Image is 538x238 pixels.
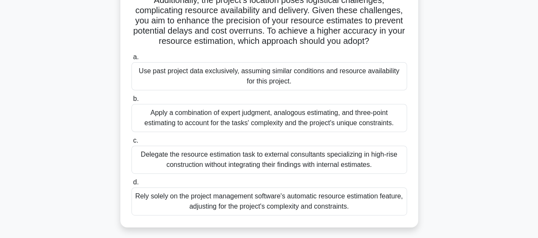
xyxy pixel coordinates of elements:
div: Delegate the resource estimation task to external consultants specializing in high-rise construct... [131,146,407,174]
span: c. [133,137,138,144]
span: b. [133,95,139,102]
span: a. [133,53,139,60]
div: Rely solely on the project management software's automatic resource estimation feature, adjusting... [131,187,407,215]
span: d. [133,178,139,186]
div: Apply a combination of expert judgment, analogous estimating, and three-point estimating to accou... [131,104,407,132]
div: Use past project data exclusively, assuming similar conditions and resource availability for this... [131,62,407,90]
